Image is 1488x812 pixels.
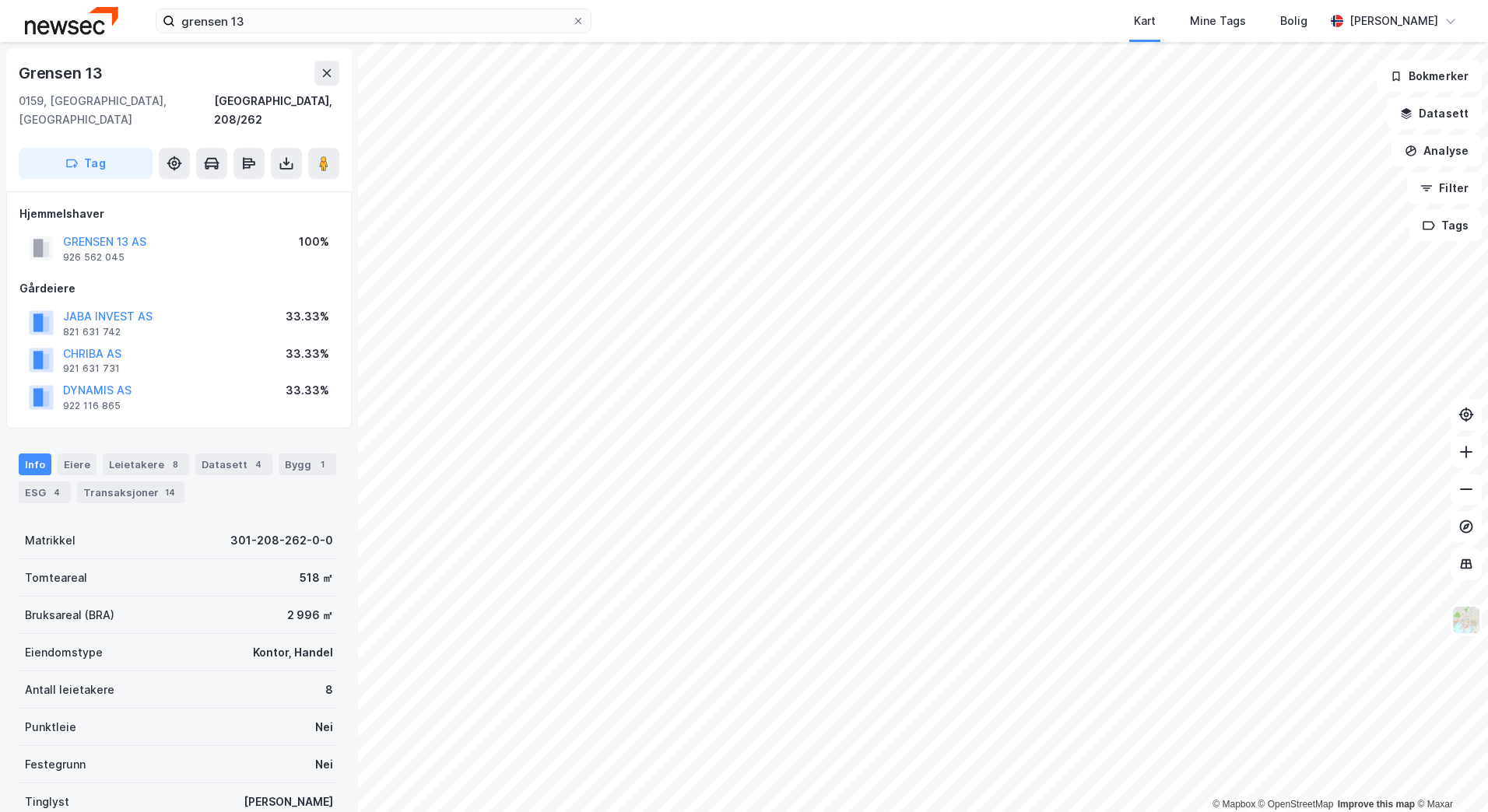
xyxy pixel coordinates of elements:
div: 0159, [GEOGRAPHIC_DATA], [GEOGRAPHIC_DATA] [19,92,214,129]
div: 33.33% [286,307,329,326]
a: Mapbox [1213,799,1255,810]
div: Eiere [58,453,97,475]
div: Gårdeiere [19,279,339,298]
div: 821 631 742 [63,326,121,338]
div: 921 631 731 [63,362,120,375]
div: 4 [251,457,266,472]
div: 1 [314,457,330,472]
div: [PERSON_NAME] [1349,12,1438,30]
img: newsec-logo.f6e21ccffca1b3a03d2d.png [25,7,118,34]
div: Bruksareal (BRA) [25,606,114,625]
div: Kart [1134,12,1156,30]
button: Datasett [1387,98,1482,129]
button: Tag [19,148,153,179]
div: Nei [315,755,333,774]
div: 4 [49,485,65,500]
div: 2 996 ㎡ [287,606,333,625]
div: 8 [167,457,183,472]
div: Leietakere [103,453,189,475]
div: 33.33% [286,381,329,400]
div: 518 ㎡ [300,569,333,587]
div: 301-208-262-0-0 [230,531,333,550]
button: Tags [1409,210,1482,241]
button: Analyse [1391,135,1482,166]
a: Improve this map [1338,799,1415,810]
div: Nei [315,718,333,737]
div: 8 [325,681,333,699]
div: 922 116 865 [63,400,121,412]
div: 100% [299,233,329,251]
div: Festegrunn [25,755,86,774]
div: Mine Tags [1190,12,1246,30]
div: Hjemmelshaver [19,205,339,223]
input: Søk på adresse, matrikkel, gårdeiere, leietakere eller personer [175,9,572,33]
div: Eiendomstype [25,643,103,662]
div: Transaksjoner [77,481,184,503]
div: [PERSON_NAME] [244,793,333,811]
div: Kontrollprogram for chat [1410,737,1488,812]
div: Antall leietakere [25,681,114,699]
div: 33.33% [286,345,329,363]
div: Punktleie [25,718,76,737]
a: OpenStreetMap [1258,799,1334,810]
div: [GEOGRAPHIC_DATA], 208/262 [214,92,339,129]
div: Bygg [279,453,336,475]
div: Info [19,453,51,475]
div: Grensen 13 [19,61,106,86]
div: 926 562 045 [63,251,125,264]
div: Tomteareal [25,569,87,587]
img: Z [1451,605,1481,635]
div: Datasett [195,453,272,475]
button: Bokmerker [1377,61,1482,92]
iframe: Chat Widget [1410,737,1488,812]
div: Tinglyst [25,793,69,811]
div: Bolig [1280,12,1307,30]
div: Matrikkel [25,531,75,550]
div: 14 [162,485,178,500]
button: Filter [1407,173,1482,204]
div: ESG [19,481,71,503]
div: Kontor, Handel [253,643,333,662]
